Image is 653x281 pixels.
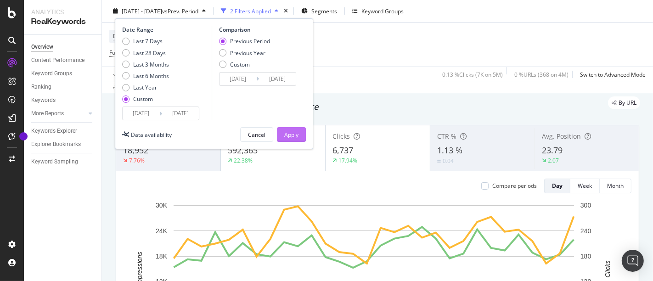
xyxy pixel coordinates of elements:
div: Keyword Groups [31,69,72,79]
div: Last 3 Months [133,60,169,68]
text: 24K [156,227,168,235]
span: 1.13 % [437,145,462,156]
div: Keywords [31,96,56,105]
button: Day [544,179,570,193]
div: Tooltip anchor [19,132,28,140]
span: 18,952 [123,145,148,156]
input: End Date [162,107,199,120]
div: 7.76% [129,157,145,164]
div: Previous Period [219,37,270,45]
button: Month [600,179,631,193]
span: Segments [311,7,337,15]
input: Start Date [123,107,159,120]
div: 17.94% [338,157,357,164]
div: Ranking [31,82,51,92]
div: Last 3 Months [122,60,169,68]
div: Last Year [122,84,169,91]
div: More Reports [31,109,64,118]
div: Comparison [219,26,299,34]
input: Start Date [220,73,256,85]
div: Month [607,182,624,190]
div: 2 Filters Applied [230,7,271,15]
span: [DATE] - [DATE] [122,7,162,15]
div: Keywords Explorer [31,126,77,136]
button: Cancel [240,127,273,142]
div: Custom [133,95,153,103]
a: More Reports [31,109,86,118]
div: Last 28 Days [133,49,166,56]
div: Custom [122,95,169,103]
div: Open Intercom Messenger [622,250,644,272]
div: Explorer Bookmarks [31,140,81,149]
div: times [282,6,290,16]
div: Previous Year [219,49,270,56]
button: [DATE] - [DATE]vsPrev. Period [109,4,209,18]
a: Keyword Sampling [31,157,95,167]
div: Compare periods [492,182,537,190]
div: Last 7 Days [122,37,169,45]
span: vs Prev. Period [162,7,198,15]
div: Analytics [31,7,94,17]
div: Cancel [248,130,265,138]
div: 2.07 [548,157,559,164]
a: Keyword Groups [31,69,95,79]
span: By URL [619,100,636,106]
span: Device [113,32,130,40]
div: Data availability [131,130,172,138]
div: 0.13 % Clicks ( 7K on 5M ) [442,70,503,78]
text: 240 [580,227,591,235]
div: Last 6 Months [133,72,169,80]
div: Last 7 Days [133,37,163,45]
button: Week [570,179,600,193]
div: Keyword Groups [361,7,404,15]
button: Keyword Groups [349,4,407,18]
button: Apply [109,67,136,82]
button: Switch to Advanced Mode [576,67,646,82]
div: Custom [219,60,270,68]
input: End Date [259,73,296,85]
div: legacy label [608,96,640,109]
div: Apply [284,130,298,138]
text: 18K [156,253,168,260]
button: Segments [298,4,341,18]
div: 22.38% [234,157,253,164]
span: 592,365 [228,145,258,156]
a: Overview [31,42,95,52]
div: Previous Period [230,37,270,45]
a: Explorer Bookmarks [31,140,95,149]
span: Clicks [332,132,350,140]
a: Content Performance [31,56,95,65]
span: 6,737 [332,145,353,156]
a: Keywords [31,96,95,105]
text: Clicks [604,260,611,277]
text: 30K [156,202,168,209]
button: 2 Filters Applied [217,4,282,18]
div: Keyword Sampling [31,157,78,167]
span: Full URL [109,49,129,56]
div: Last 6 Months [122,72,169,80]
span: 23.79 [542,145,563,156]
a: Ranking [31,82,95,92]
img: Equal [437,160,441,163]
div: Last Year [133,84,157,91]
div: Week [578,182,592,190]
div: Switch to Advanced Mode [580,70,646,78]
div: 0 % URLs ( 368 on 4M ) [514,70,569,78]
div: Date Range [122,26,209,34]
span: CTR % [437,132,456,140]
text: 300 [580,202,591,209]
div: RealKeywords [31,17,94,27]
span: Avg. Position [542,132,581,140]
text: 180 [580,253,591,260]
button: Apply [277,127,306,142]
a: Keywords Explorer [31,126,95,136]
div: 0.04 [443,157,454,165]
div: Custom [230,60,250,68]
div: Overview [31,42,53,52]
div: Day [552,182,563,190]
div: Last 28 Days [122,49,169,56]
div: Previous Year [230,49,265,56]
div: Content Performance [31,56,84,65]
